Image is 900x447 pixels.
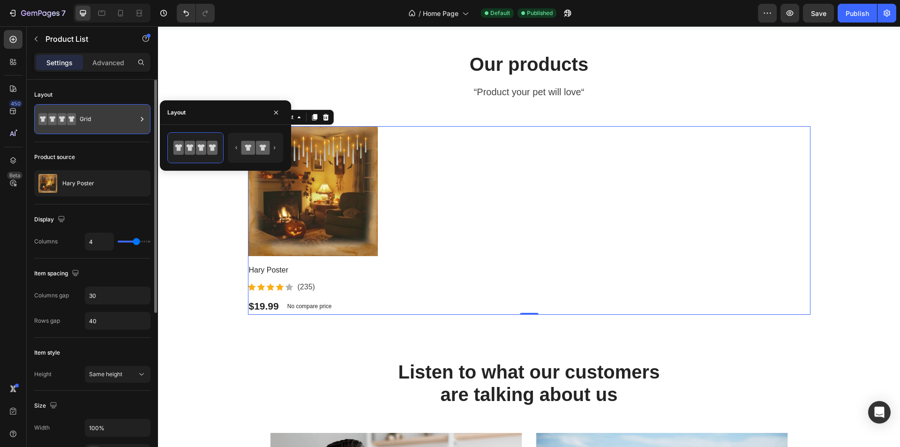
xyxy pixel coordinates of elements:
[45,33,125,45] p: Product List
[34,370,52,379] div: Height
[7,172,22,179] div: Beta
[34,317,60,325] div: Rows gap
[85,419,150,436] input: Auto
[34,400,59,412] div: Size
[62,180,94,187] p: Hary Poster
[158,26,900,447] iframe: Design area
[167,108,186,117] div: Layout
[80,108,137,130] div: Grid
[34,267,81,280] div: Item spacing
[9,100,22,107] div: 450
[34,349,60,357] div: Item style
[92,58,124,68] p: Advanced
[34,291,69,300] div: Columns gap
[490,9,510,17] span: Default
[34,424,50,432] div: Width
[34,213,67,226] div: Display
[34,91,52,99] div: Layout
[838,4,877,23] button: Publish
[811,9,826,17] span: Save
[85,312,150,329] input: Auto
[177,4,215,23] div: Undo/Redo
[419,8,421,18] span: /
[85,287,150,304] input: Auto
[85,233,113,250] input: Auto
[46,58,73,68] p: Settings
[34,153,75,161] div: Product source
[4,4,70,23] button: 7
[868,401,891,424] div: Open Intercom Messenger
[846,8,869,18] div: Publish
[61,8,66,19] p: 7
[85,366,150,383] button: Same height
[89,371,122,378] span: Same height
[34,237,58,246] div: Columns
[803,4,834,23] button: Save
[423,8,458,18] span: Home Page
[38,174,57,193] img: product feature img
[527,9,553,17] span: Published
